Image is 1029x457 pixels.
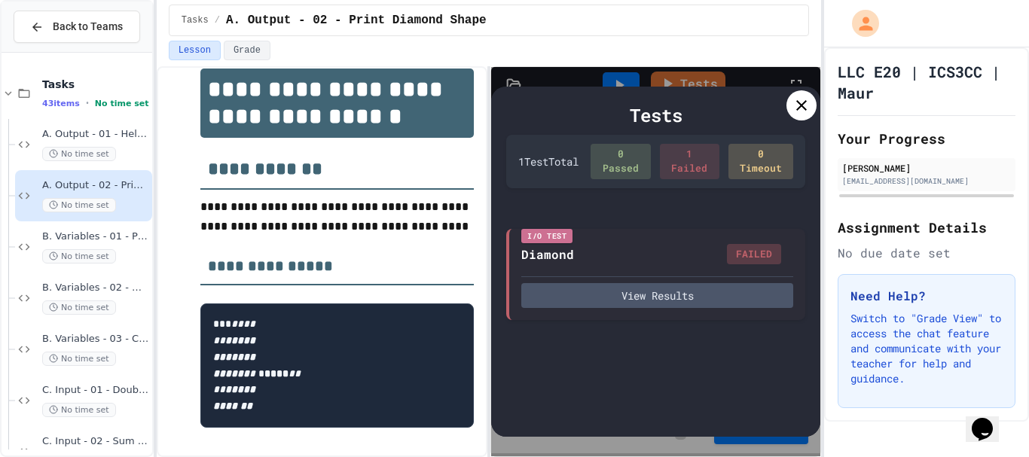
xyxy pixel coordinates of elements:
[728,144,793,179] div: 0 Timeout
[42,403,116,417] span: No time set
[42,147,116,161] span: No time set
[660,144,719,179] div: 1 Failed
[215,14,220,26] span: /
[42,78,149,91] span: Tasks
[838,244,1015,262] div: No due date set
[42,198,116,212] span: No time set
[42,99,80,108] span: 43 items
[42,435,149,448] span: C. Input - 02 - Sum Four Integers
[838,128,1015,149] h2: Your Progress
[966,397,1014,442] iframe: chat widget
[42,249,116,264] span: No time set
[224,41,270,60] button: Grade
[591,144,650,179] div: 0 Passed
[53,19,123,35] span: Back to Teams
[842,161,1011,175] div: [PERSON_NAME]
[518,154,579,169] div: 1 Test Total
[850,311,1003,386] p: Switch to "Grade View" to access the chat feature and communicate with your teacher for help and ...
[95,99,149,108] span: No time set
[521,283,793,308] button: View Results
[521,245,574,264] div: Diamond
[42,300,116,315] span: No time set
[42,230,149,243] span: B. Variables - 01 - Print Values
[86,97,89,109] span: •
[842,175,1011,187] div: [EMAIL_ADDRESS][DOMAIN_NAME]
[42,128,149,141] span: A. Output - 01 - Hello World
[14,11,140,43] button: Back to Teams
[42,333,149,346] span: B. Variables - 03 - Calculate
[182,14,209,26] span: Tasks
[42,179,149,192] span: A. Output - 02 - Print Diamond Shape
[42,352,116,366] span: No time set
[42,384,149,397] span: C. Input - 01 - Double The Number
[727,244,781,265] div: FAILED
[506,102,805,129] div: Tests
[838,217,1015,238] h2: Assignment Details
[850,287,1003,305] h3: Need Help?
[226,11,487,29] span: A. Output - 02 - Print Diamond Shape
[169,41,221,60] button: Lesson
[42,282,149,294] span: B. Variables - 02 - Describe Person
[838,61,1015,103] h1: LLC E20 | ICS3CC | Maur
[521,229,573,243] div: I/O Test
[836,6,883,41] div: My Account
